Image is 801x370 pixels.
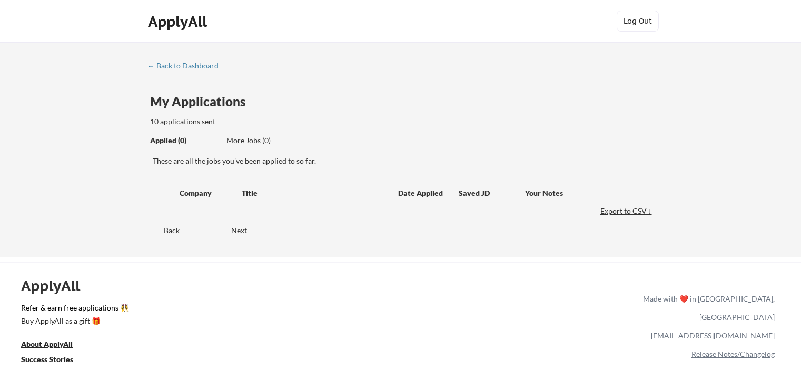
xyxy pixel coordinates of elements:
[150,135,219,146] div: These are all the jobs you've been applied to so far.
[231,225,259,236] div: Next
[147,62,226,69] div: ← Back to Dashboard
[148,13,210,31] div: ApplyAll
[21,339,73,348] u: About ApplyAll
[242,188,388,198] div: Title
[226,135,304,146] div: These are job applications we think you'd be a good fit for, but couldn't apply you to automatica...
[21,277,92,295] div: ApplyAll
[459,183,525,202] div: Saved JD
[226,135,304,146] div: More Jobs (0)
[150,135,219,146] div: Applied (0)
[147,225,180,236] div: Back
[150,95,254,108] div: My Applications
[21,355,73,364] u: Success Stories
[398,188,444,198] div: Date Applied
[691,349,775,358] a: Release Notes/Changelog
[21,304,423,315] a: Refer & earn free applications 👯‍♀️
[639,289,775,326] div: Made with ❤️ in [GEOGRAPHIC_DATA], [GEOGRAPHIC_DATA]
[525,188,645,198] div: Your Notes
[21,338,87,352] a: About ApplyAll
[147,62,226,72] a: ← Back to Dashboard
[651,331,775,340] a: [EMAIL_ADDRESS][DOMAIN_NAME]
[150,116,354,127] div: 10 applications sent
[153,156,655,166] div: These are all the jobs you've been applied to so far.
[21,317,126,325] div: Buy ApplyAll as a gift 🎁
[21,315,126,328] a: Buy ApplyAll as a gift 🎁
[180,188,232,198] div: Company
[21,354,87,367] a: Success Stories
[617,11,659,32] button: Log Out
[600,206,655,216] div: Export to CSV ↓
